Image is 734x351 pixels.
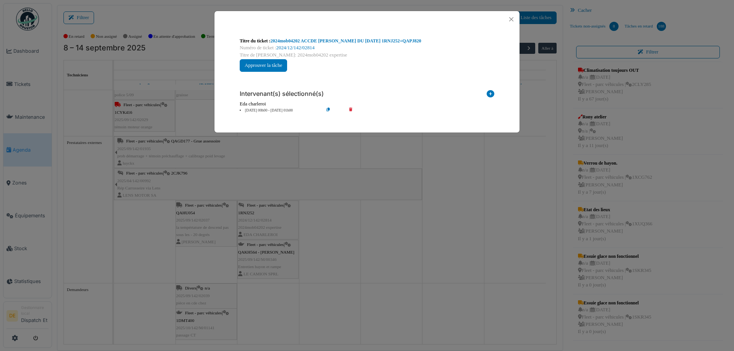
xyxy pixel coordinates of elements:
[240,52,494,59] div: Titre de [PERSON_NAME]: 2024mob04202 expertise
[240,44,494,52] div: Numéro de ticket :
[236,108,323,113] li: [DATE] 00h00 - [DATE] 01h00
[506,14,516,24] button: Close
[240,59,287,72] button: Approuver la tâche
[276,45,315,50] a: 2024/12/142/02814
[271,38,421,44] a: 2024mob04202 ACCDE [PERSON_NAME] DU [DATE] 1RNJ252+QAPJ820
[240,37,494,44] div: Titre du ticket :
[240,100,494,108] div: Eda charleroi
[240,90,324,97] h6: Intervenant(s) sélectionné(s)
[487,90,494,100] i: Ajouter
